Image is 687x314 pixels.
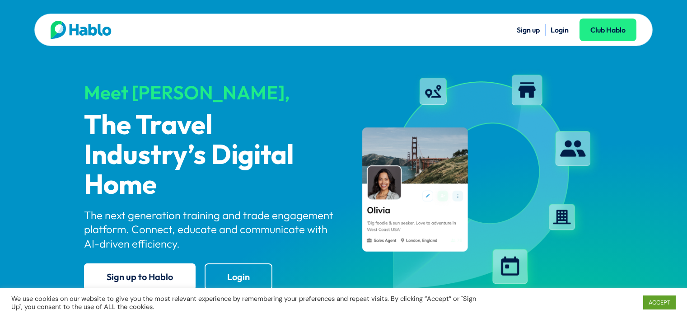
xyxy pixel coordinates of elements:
p: The Travel Industry’s Digital Home [84,111,336,201]
p: The next generation training and trade engagement platform. Connect, educate and communicate with... [84,208,336,251]
div: We use cookies on our website to give you the most relevant experience by remembering your prefer... [11,295,477,311]
a: Login [205,263,272,290]
a: Sign up [517,25,540,34]
a: Login [551,25,569,34]
img: Hablo logo main 2 [51,21,112,39]
a: Sign up to Hablo [84,263,196,290]
div: Meet [PERSON_NAME], [84,82,336,103]
a: ACCEPT [643,295,676,309]
img: hablo-profile-image [351,67,603,298]
a: Club Hablo [580,19,636,41]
